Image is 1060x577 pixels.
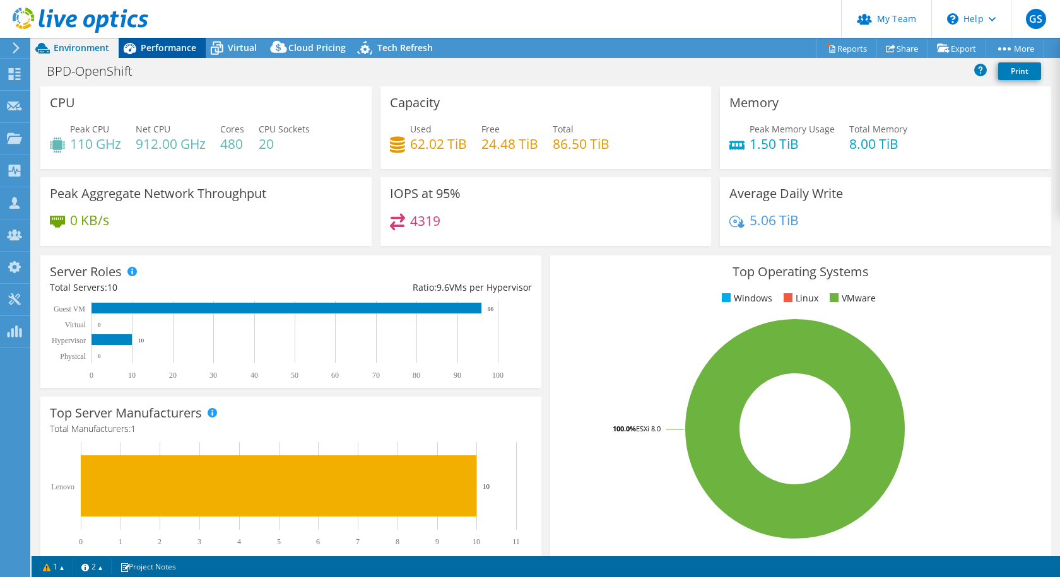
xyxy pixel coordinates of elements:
li: VMware [827,291,876,305]
text: 9 [435,537,439,546]
text: 20 [169,371,177,380]
h4: 20 [259,137,310,151]
h4: 1.50 TiB [750,137,835,151]
text: Virtual [65,320,86,329]
h4: 480 [220,137,244,151]
span: Peak CPU [70,123,109,135]
h4: 912.00 GHz [136,137,206,151]
li: Windows [719,291,772,305]
h4: 0 KB/s [70,213,109,227]
text: Lenovo [51,482,74,491]
text: 5 [277,537,281,546]
text: 10 [483,482,490,490]
text: 3 [197,537,201,546]
text: 70 [372,371,380,380]
h4: Total Manufacturers: [50,422,532,436]
text: 11 [512,537,520,546]
text: 1 [119,537,122,546]
span: Virtual [228,42,257,54]
h3: Memory [729,96,779,110]
span: 9.6 [437,281,449,293]
span: Peak Memory Usage [750,123,835,135]
text: Physical [60,352,86,361]
a: More [986,38,1044,58]
text: 8 [396,537,399,546]
text: 10 [138,337,144,344]
h4: 5.06 TiB [750,213,799,227]
a: 1 [34,559,73,574]
h4: 8.00 TiB [849,137,907,151]
span: Environment [54,42,109,54]
text: 60 [331,371,339,380]
span: Cloud Pricing [288,42,346,54]
span: Net CPU [136,123,170,135]
span: GS [1026,9,1046,29]
text: 40 [250,371,258,380]
h3: Top Server Manufacturers [50,406,202,420]
tspan: 100.0% [613,424,636,433]
h4: 62.02 TiB [410,137,467,151]
h3: Peak Aggregate Network Throughput [50,187,266,201]
h3: Average Daily Write [729,187,843,201]
a: Share [876,38,928,58]
text: 0 [98,353,101,359]
h3: IOPS at 95% [390,187,461,201]
h3: Top Operating Systems [560,265,1042,279]
text: 90 [454,371,461,380]
h4: 4319 [410,214,440,228]
span: CPU Sockets [259,123,310,135]
tspan: ESXi 8.0 [636,424,661,433]
span: Performance [141,42,196,54]
span: Tech Refresh [377,42,433,54]
span: Used [410,123,432,135]
h3: Capacity [390,96,440,110]
text: 50 [291,371,298,380]
a: Reports [816,38,877,58]
svg: \n [947,13,958,25]
text: 0 [98,322,101,328]
text: 96 [488,306,494,312]
a: Export [927,38,986,58]
li: Linux [780,291,818,305]
text: 100 [492,371,503,380]
text: 2 [158,537,162,546]
h3: Server Roles [50,265,122,279]
span: Free [481,123,500,135]
span: 1 [131,423,136,434]
text: 0 [90,371,93,380]
text: 7 [356,537,360,546]
text: 6 [316,537,320,546]
h4: 86.50 TiB [553,137,609,151]
span: Total [553,123,574,135]
text: 10 [473,537,480,546]
a: Project Notes [111,559,185,574]
h4: 110 GHz [70,137,121,151]
text: 0 [79,537,83,546]
h4: 24.48 TiB [481,137,538,151]
text: Hypervisor [52,336,86,345]
span: Cores [220,123,244,135]
div: Total Servers: [50,281,291,294]
text: Guest VM [54,305,85,313]
a: 2 [73,559,112,574]
div: Ratio: VMs per Hypervisor [291,281,532,294]
a: Print [998,62,1041,80]
h3: CPU [50,96,75,110]
h1: BPD-OpenShift [41,64,152,78]
span: Total Memory [849,123,907,135]
text: 4 [237,537,241,546]
text: 80 [413,371,420,380]
text: 10 [128,371,136,380]
span: 10 [107,281,117,293]
text: 30 [209,371,217,380]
